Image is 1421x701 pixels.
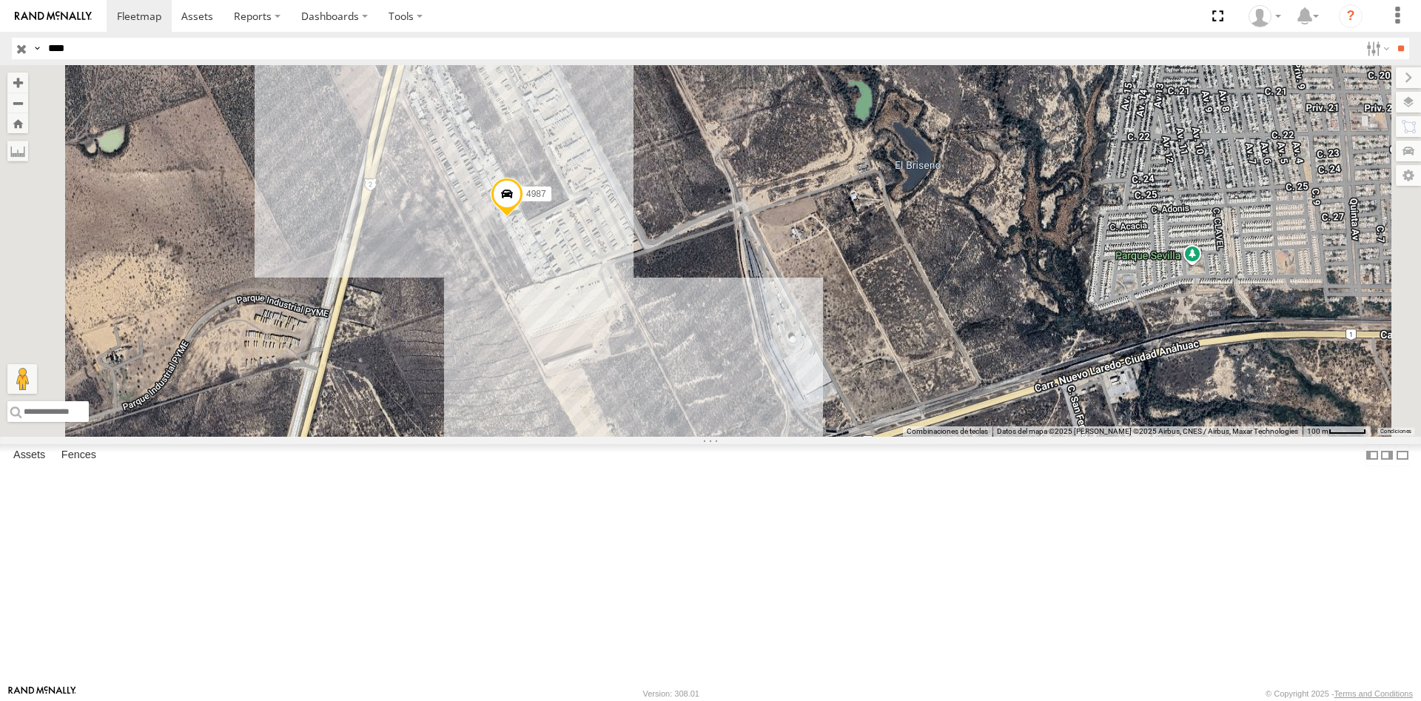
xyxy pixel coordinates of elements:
[7,93,28,113] button: Zoom out
[1360,38,1392,59] label: Search Filter Options
[1396,165,1421,186] label: Map Settings
[1365,444,1380,466] label: Dock Summary Table to the Left
[1334,689,1413,698] a: Terms and Conditions
[997,427,1298,435] span: Datos del mapa ©2025 [PERSON_NAME] ©2025 Airbus, CNES / Airbus, Maxar Technologies
[1266,689,1413,698] div: © Copyright 2025 -
[1339,4,1363,28] i: ?
[1303,426,1371,437] button: Escala del mapa: 100 m por 47 píxeles
[526,189,546,199] span: 4987
[1395,444,1410,466] label: Hide Summary Table
[7,141,28,161] label: Measure
[907,426,988,437] button: Combinaciones de teclas
[8,686,76,701] a: Visit our Website
[1380,429,1411,435] a: Condiciones (se abre en una nueva pestaña)
[7,73,28,93] button: Zoom in
[15,11,92,21] img: rand-logo.svg
[1307,427,1328,435] span: 100 m
[6,445,53,466] label: Assets
[1380,444,1394,466] label: Dock Summary Table to the Right
[7,364,37,394] button: Arrastra el hombrecito naranja al mapa para abrir Street View
[31,38,43,59] label: Search Query
[54,445,104,466] label: Fences
[1243,5,1286,27] div: Juan Lopez
[7,113,28,133] button: Zoom Home
[643,689,699,698] div: Version: 308.01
